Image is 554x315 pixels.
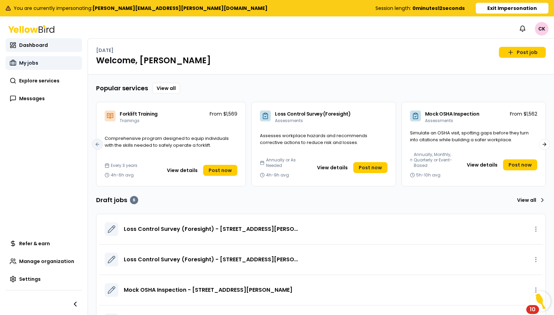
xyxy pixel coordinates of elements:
[266,157,310,168] span: Annually or As Needed
[124,255,299,264] a: Loss Control Survey (Foresight) - [STREET_ADDRESS][PERSON_NAME]
[120,118,140,123] span: Trainings
[514,195,546,206] a: View all
[499,47,546,58] a: Post job
[19,258,74,265] span: Manage organization
[111,172,134,178] span: 4h-6h avg
[260,132,367,146] span: Assesses workplace hazards and recommends corrective actions to reduce risk and losses.
[130,196,138,204] div: 6
[19,95,45,102] span: Messages
[375,5,465,12] div: Session length:
[5,92,82,105] a: Messages
[19,276,41,283] span: Settings
[510,110,537,117] p: From $1,562
[353,162,387,173] a: Post now
[425,118,453,123] span: Assessments
[203,165,237,176] a: Post now
[476,3,549,14] button: Exit Impersonation
[5,272,82,286] a: Settings
[275,118,303,123] span: Assessments
[425,110,479,117] span: Mock OSHA Inspection
[96,47,114,54] p: [DATE]
[14,5,267,12] span: You are currently impersonating:
[412,5,465,12] b: 0 minutes 12 seconds
[275,110,351,117] span: Loss Control Survey (Foresight)
[266,172,289,178] span: 4h-9h avg
[111,163,137,168] span: Every 3 years
[19,240,50,247] span: Refer & earn
[124,286,292,294] a: Mock OSHA Inspection - [STREET_ADDRESS][PERSON_NAME]
[19,60,38,66] span: My jobs
[5,56,82,70] a: My jobs
[96,55,546,66] h1: Welcome, [PERSON_NAME]
[163,165,202,176] button: View details
[105,135,229,148] span: Comprehensive program designed to equip individuals with the skills needed to safely operate a fo...
[19,77,60,84] span: Explore services
[359,164,382,171] span: Post now
[152,83,180,94] a: View all
[535,22,549,36] span: CK
[210,110,237,117] p: From $1,569
[124,225,299,233] a: Loss Control Survey (Foresight) - [STREET_ADDRESS][PERSON_NAME]
[120,110,158,117] span: Forklift Training
[209,167,232,174] span: Post now
[503,159,537,170] a: Post now
[509,161,532,168] span: Post now
[530,291,551,312] button: Open Resource Center, 10 new notifications
[463,159,502,170] button: View details
[96,83,148,93] h3: Popular services
[5,38,82,52] a: Dashboard
[5,237,82,250] a: Refer & earn
[92,5,267,12] b: [PERSON_NAME][EMAIL_ADDRESS][PERSON_NAME][DOMAIN_NAME]
[5,254,82,268] a: Manage organization
[414,152,460,168] span: Annually, Monthly, Quarterly or Event-Based
[416,172,440,178] span: 5h-10h avg
[410,130,529,143] span: Simulate an OSHA visit, spotting gaps before they turn into citations while building a safer work...
[19,42,48,49] span: Dashboard
[313,162,352,173] button: View details
[5,74,82,88] a: Explore services
[96,195,138,205] h3: Draft jobs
